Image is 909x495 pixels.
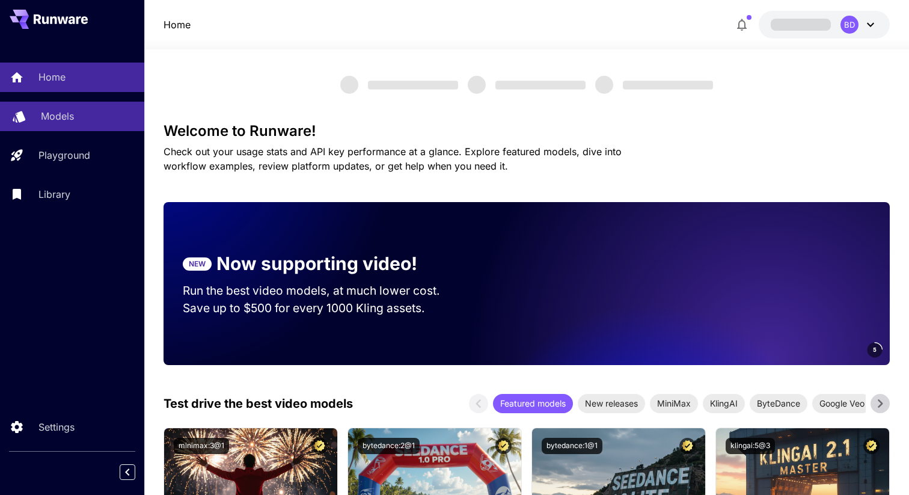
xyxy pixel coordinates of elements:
[41,109,74,123] p: Models
[493,397,573,410] span: Featured models
[495,438,512,454] button: Certified Model – Vetted for best performance and includes a commercial license.
[750,394,807,413] div: ByteDance
[542,438,602,454] button: bytedance:1@1
[650,394,698,413] div: MiniMax
[38,420,75,434] p: Settings
[164,17,191,32] nav: breadcrumb
[129,461,144,483] div: Collapse sidebar
[164,123,890,140] h3: Welcome to Runware!
[650,397,698,410] span: MiniMax
[578,397,645,410] span: New releases
[703,394,745,413] div: KlingAI
[812,397,872,410] span: Google Veo
[703,397,745,410] span: KlingAI
[183,300,463,317] p: Save up to $500 for every 1000 Kling assets.
[164,395,353,413] p: Test drive the best video models
[120,464,135,480] button: Collapse sidebar
[38,70,66,84] p: Home
[812,394,872,413] div: Google Veo
[38,148,90,162] p: Playground
[183,282,463,300] p: Run the best video models, at much lower cost.
[164,146,622,172] span: Check out your usage stats and API key performance at a glance. Explore featured models, dive int...
[358,438,420,454] button: bytedance:2@1
[174,438,229,454] button: minimax:3@1
[863,438,880,454] button: Certified Model – Vetted for best performance and includes a commercial license.
[750,397,807,410] span: ByteDance
[726,438,775,454] button: klingai:5@3
[216,250,417,277] p: Now supporting video!
[840,16,858,34] div: BD
[578,394,645,413] div: New releases
[873,345,877,354] span: 5
[679,438,696,454] button: Certified Model – Vetted for best performance and includes a commercial license.
[164,17,191,32] a: Home
[311,438,328,454] button: Certified Model – Vetted for best performance and includes a commercial license.
[493,394,573,413] div: Featured models
[38,187,70,201] p: Library
[759,11,890,38] button: BD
